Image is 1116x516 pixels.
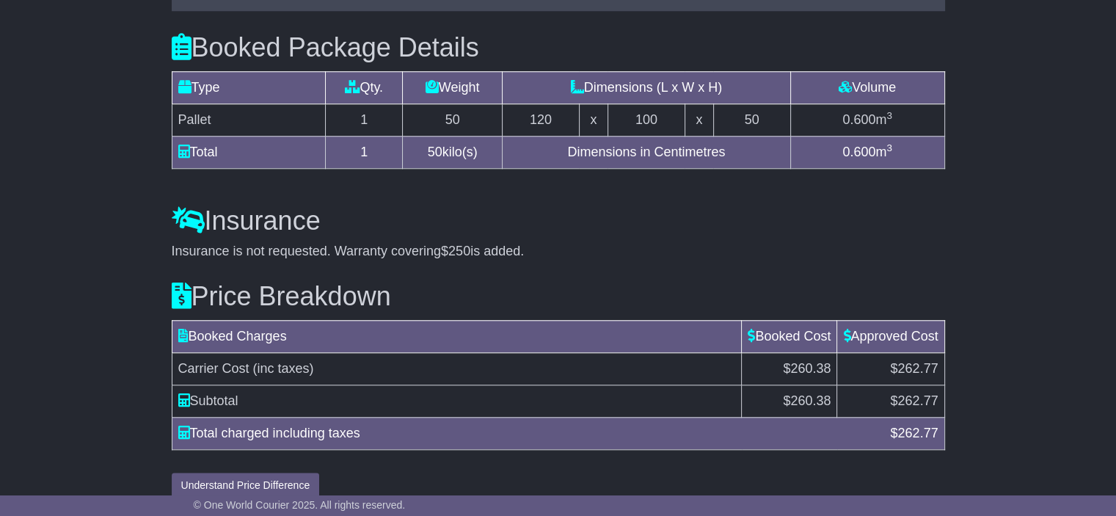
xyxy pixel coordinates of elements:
[790,136,944,168] td: m
[428,145,442,159] span: 50
[783,361,831,376] span: $260.38
[172,33,945,62] h3: Booked Package Details
[742,320,837,352] td: Booked Cost
[326,103,403,136] td: 1
[172,206,945,236] h3: Insurance
[790,71,944,103] td: Volume
[172,136,326,168] td: Total
[897,393,938,408] span: 262.77
[326,136,403,168] td: 1
[171,424,883,443] div: Total charged including taxes
[172,71,326,103] td: Type
[503,103,580,136] td: 120
[503,71,791,103] td: Dimensions (L x W x H)
[172,473,320,498] button: Understand Price Difference
[172,103,326,136] td: Pallet
[403,71,503,103] td: Weight
[172,282,945,311] h3: Price Breakdown
[441,244,470,258] span: $250
[890,361,938,376] span: $262.77
[403,136,503,168] td: kilo(s)
[842,145,875,159] span: 0.600
[837,385,944,417] td: $
[172,244,945,260] div: Insurance is not requested. Warranty covering is added.
[178,361,249,376] span: Carrier Cost
[503,136,791,168] td: Dimensions in Centimetres
[790,103,944,136] td: m
[685,103,713,136] td: x
[790,393,831,408] span: 260.38
[713,103,790,136] td: 50
[253,361,314,376] span: (inc taxes)
[403,103,503,136] td: 50
[608,103,685,136] td: 100
[837,320,944,352] td: Approved Cost
[883,424,945,443] div: $
[172,320,742,352] td: Booked Charges
[886,142,892,153] sup: 3
[742,385,837,417] td: $
[579,103,608,136] td: x
[194,499,406,511] span: © One World Courier 2025. All rights reserved.
[842,112,875,127] span: 0.600
[886,110,892,121] sup: 3
[897,426,938,440] span: 262.77
[326,71,403,103] td: Qty.
[172,385,742,417] td: Subtotal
